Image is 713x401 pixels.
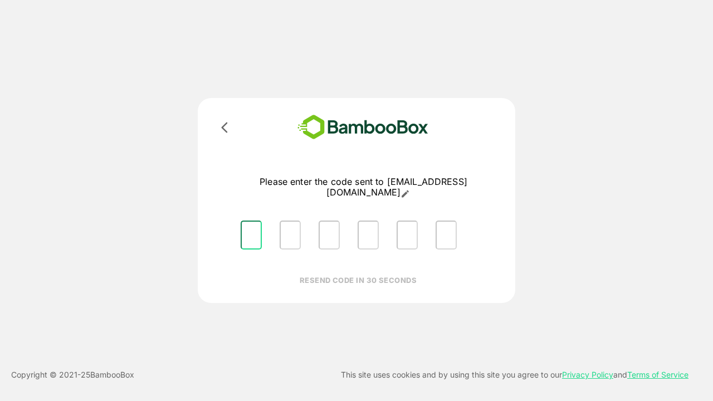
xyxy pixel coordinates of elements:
p: Copyright © 2021- 25 BambooBox [11,368,134,382]
p: This site uses cookies and by using this site you agree to our and [341,368,688,382]
a: Privacy Policy [562,370,613,379]
p: Please enter the code sent to [EMAIL_ADDRESS][DOMAIN_NAME] [232,177,495,198]
input: Please enter OTP character 1 [241,221,262,250]
input: Please enter OTP character 2 [280,221,301,250]
a: Terms of Service [627,370,688,379]
input: Please enter OTP character 4 [358,221,379,250]
img: bamboobox [281,111,445,143]
input: Please enter OTP character 3 [319,221,340,250]
input: Please enter OTP character 5 [397,221,418,250]
input: Please enter OTP character 6 [436,221,457,250]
